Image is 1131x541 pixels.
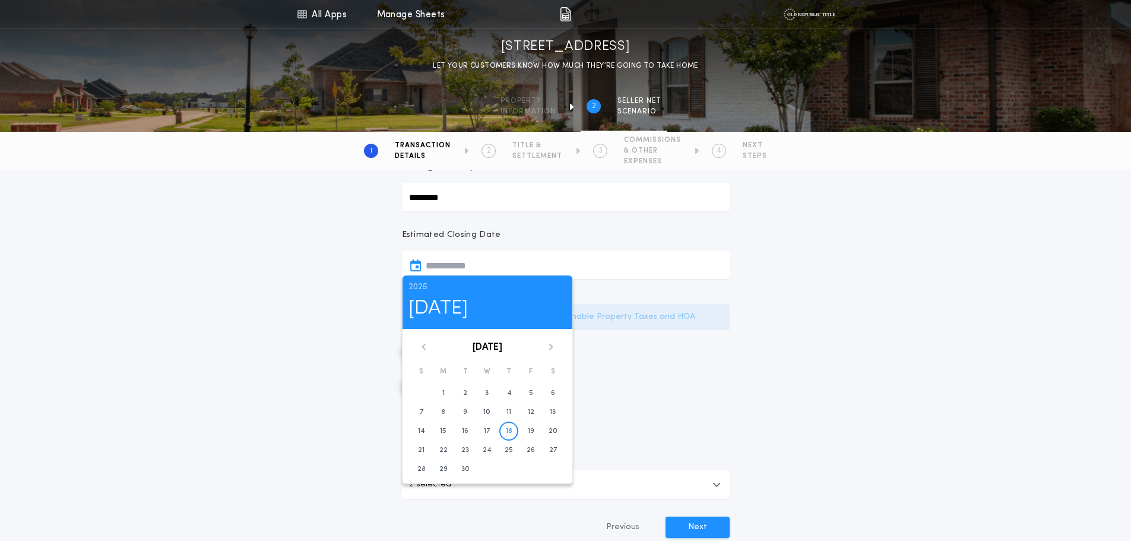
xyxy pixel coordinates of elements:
[717,146,721,156] h2: 4
[477,403,496,422] button: 10
[463,407,467,417] time: 9
[528,407,534,417] time: 12
[549,426,557,436] time: 20
[477,422,496,441] button: 17
[454,365,476,379] div: T
[483,445,491,455] time: 24
[402,229,730,241] p: Estimated Closing Date
[463,388,467,398] time: 2
[592,102,596,111] h2: 2
[521,422,540,441] button: 19
[542,365,564,379] div: S
[543,403,562,422] button: 13
[477,384,496,403] button: 3
[434,403,453,422] button: 8
[461,445,469,455] time: 23
[411,365,433,379] div: S
[485,388,489,398] time: 3
[456,384,475,403] button: 2
[418,426,424,436] time: 14
[549,445,557,455] time: 27
[507,388,511,398] time: 4
[512,151,562,161] span: SETTLEMENT
[456,441,475,460] button: 23
[433,60,698,72] p: LET YOUR CUSTOMERS KNOW HOW MUCH THEY’RE GOING TO TAKE HOME
[434,384,453,403] button: 1
[500,107,556,116] span: information
[417,464,426,474] time: 28
[617,96,661,106] span: SELLER NET
[420,407,423,417] time: 7
[598,146,603,156] h2: 3
[402,183,730,211] input: Existing Loan Payoff
[582,517,663,538] button: Previous
[624,157,681,166] span: EXPENSES
[476,365,498,379] div: W
[442,388,445,398] time: 1
[512,141,562,150] span: TITLE &
[370,146,372,156] h2: 1
[484,426,490,436] time: 17
[412,403,431,422] button: 7
[456,460,475,479] button: 30
[529,388,533,398] time: 5
[395,141,451,150] span: TRANSACTION
[527,445,535,455] time: 26
[461,464,470,474] time: 30
[487,146,491,156] h2: 2
[477,441,496,460] button: 24
[456,422,475,441] button: 16
[434,422,453,441] button: 15
[432,365,454,379] div: M
[418,445,424,455] time: 21
[505,445,513,455] time: 25
[408,293,566,324] h1: [DATE]
[521,384,540,403] button: 5
[743,151,767,161] span: STEPS
[521,403,540,422] button: 12
[520,365,542,379] div: F
[402,470,730,499] button: 2 selected
[456,403,475,422] button: 9
[743,141,767,150] span: NEXT
[473,340,502,355] button: [DATE]
[617,107,661,116] span: SCENARIO
[395,151,451,161] span: DETAILS
[498,365,520,379] div: T
[550,407,556,417] time: 13
[543,384,562,403] button: 6
[434,460,453,479] button: 29
[499,422,518,441] button: 18
[506,426,512,436] time: 18
[483,407,490,417] time: 10
[506,407,511,417] time: 11
[412,422,431,441] button: 14
[441,407,445,417] time: 8
[624,135,681,145] span: COMMISSIONS
[501,37,631,56] h1: [STREET_ADDRESS]
[499,403,518,422] button: 11
[412,460,431,479] button: 28
[500,96,556,106] span: Property
[551,388,555,398] time: 6
[624,146,681,156] span: & OTHER
[499,441,518,460] button: 25
[439,464,448,474] time: 29
[462,426,468,436] time: 16
[440,426,446,436] time: 15
[408,281,566,293] p: 2025
[543,441,562,460] button: 27
[543,422,562,441] button: 20
[409,477,451,492] p: 2 selected
[560,7,571,21] img: img
[784,8,835,20] img: vs-icon
[499,384,518,403] button: 4
[412,441,431,460] button: 21
[666,517,730,538] button: Next
[528,426,534,436] time: 19
[434,441,453,460] button: 22
[439,445,448,455] time: 22
[521,441,540,460] button: 26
